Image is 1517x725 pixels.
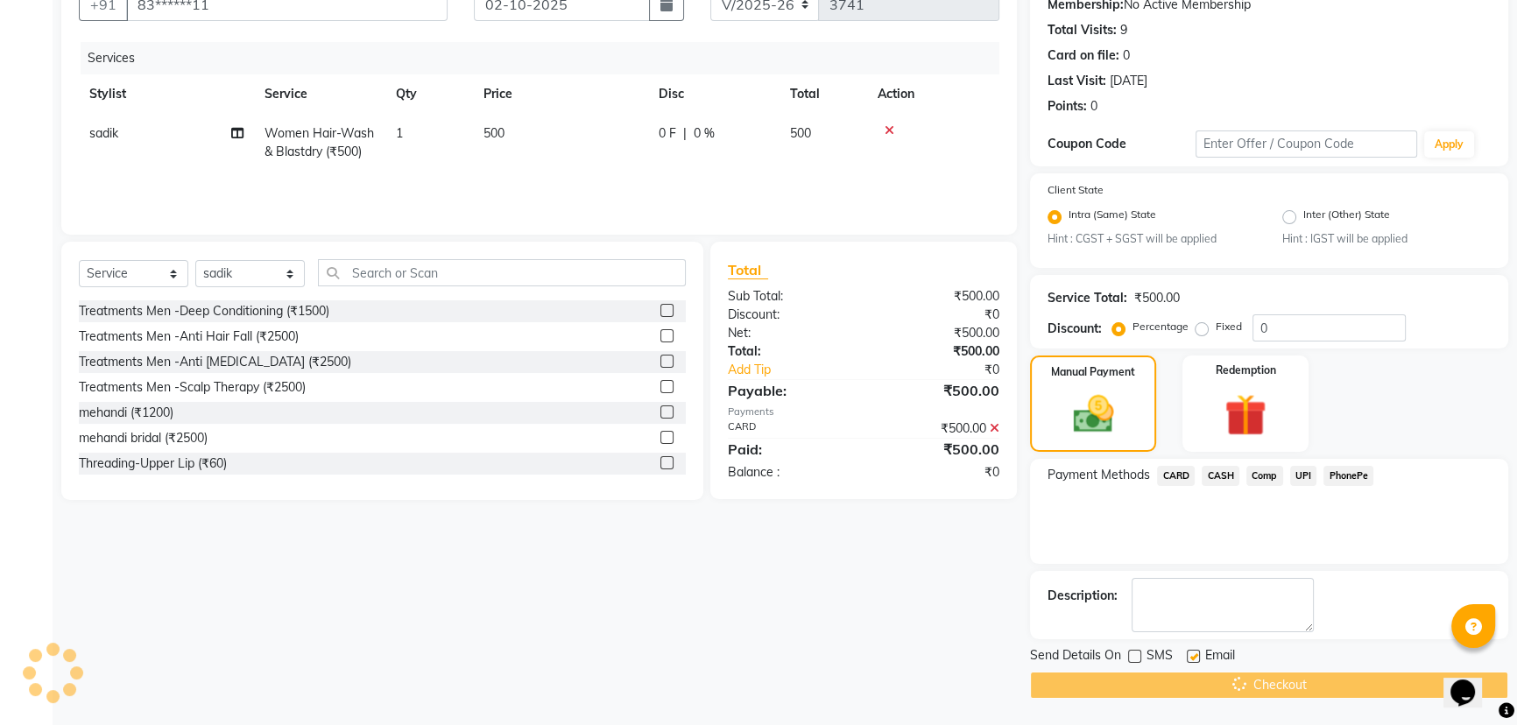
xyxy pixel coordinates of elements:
label: Intra (Same) State [1069,207,1156,228]
span: SMS [1147,646,1173,668]
span: UPI [1290,466,1317,486]
th: Price [473,74,648,114]
label: Redemption [1216,362,1276,378]
span: CASH [1202,466,1239,486]
div: Discount: [1048,320,1102,338]
div: ₹500.00 [864,287,1013,306]
img: _gift.svg [1211,389,1280,441]
span: 0 % [694,124,715,143]
div: ₹500.00 [864,439,1013,460]
div: Service Total: [1048,289,1127,307]
div: Treatments Men -Scalp Therapy (₹2500) [79,378,306,397]
input: Search or Scan [318,259,686,286]
input: Enter Offer / Coupon Code [1196,130,1417,158]
th: Total [780,74,867,114]
div: Services [81,42,1013,74]
div: Last Visit: [1048,72,1106,90]
div: Treatments Men -Anti Hair Fall (₹2500) [79,327,299,346]
span: | [683,124,687,143]
th: Qty [385,74,473,114]
div: Treatments Men -Anti [MEDICAL_DATA] (₹2500) [79,353,351,371]
label: Fixed [1216,319,1242,334]
div: Paid: [715,439,864,460]
a: Add Tip [715,361,889,379]
div: ₹500.00 [1134,289,1180,307]
span: 500 [790,125,811,141]
div: ₹0 [888,361,1013,379]
div: CARD [715,419,864,438]
label: Client State [1048,182,1104,198]
div: 9 [1120,21,1127,39]
div: Payable: [715,380,864,401]
span: CARD [1157,466,1195,486]
div: Coupon Code [1048,135,1196,153]
span: 1 [396,125,403,141]
div: Threading-Upper Lip (₹60) [79,454,227,473]
label: Manual Payment [1051,364,1135,380]
div: Total Visits: [1048,21,1117,39]
small: Hint : CGST + SGST will be applied [1048,231,1256,247]
div: mehandi (₹1200) [79,404,173,422]
div: Description: [1048,587,1118,605]
div: Treatments Men -Deep Conditioning (₹1500) [79,302,329,320]
div: 0 [1090,97,1097,116]
iframe: chat widget [1443,655,1499,707]
button: Apply [1424,131,1474,158]
th: Service [254,74,385,114]
span: 0 F [659,124,676,143]
span: Email [1205,646,1235,668]
div: Payments [728,405,1000,419]
div: mehandi bridal (₹2500) [79,429,208,447]
th: Disc [648,74,780,114]
div: [DATE] [1110,72,1147,90]
span: Women Hair-Wash & Blastdry (₹500) [265,125,374,159]
span: PhonePe [1323,466,1373,486]
div: ₹500.00 [864,380,1013,401]
div: ₹0 [864,306,1013,324]
th: Stylist [79,74,254,114]
span: Payment Methods [1048,466,1150,484]
label: Inter (Other) State [1303,207,1390,228]
div: ₹500.00 [864,324,1013,342]
div: ₹0 [864,463,1013,482]
div: Card on file: [1048,46,1119,65]
div: Net: [715,324,864,342]
div: Points: [1048,97,1087,116]
div: ₹500.00 [864,419,1013,438]
label: Percentage [1132,319,1189,334]
div: Balance : [715,463,864,482]
span: Send Details On [1030,646,1121,668]
div: 0 [1123,46,1130,65]
div: Discount: [715,306,864,324]
div: ₹500.00 [864,342,1013,361]
div: Total: [715,342,864,361]
div: Sub Total: [715,287,864,306]
img: _cash.svg [1061,391,1126,437]
th: Action [867,74,999,114]
span: 500 [483,125,504,141]
span: sadik [89,125,118,141]
span: Comp [1246,466,1283,486]
small: Hint : IGST will be applied [1282,231,1491,247]
span: Total [728,261,768,279]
